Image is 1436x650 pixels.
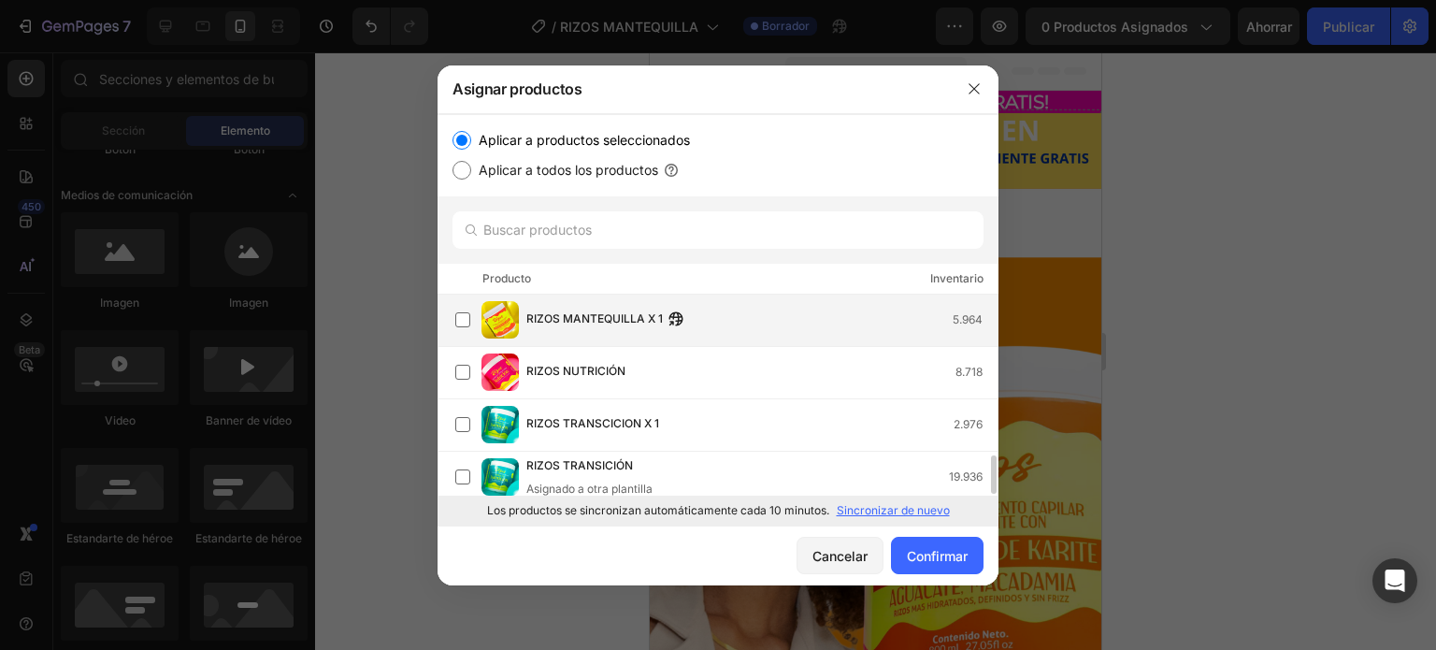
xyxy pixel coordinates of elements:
[907,548,968,564] font: Confirmar
[526,364,625,378] font: RIZOS NUTRICIÓN
[526,416,659,430] font: RIZOS TRANSCICION X 1
[526,482,653,496] font: Asignado a otra plantilla
[479,162,658,178] font: Aplicar a todos los productos
[891,537,984,574] button: Confirmar
[481,301,519,339] img: imagen del producto
[797,537,883,574] button: Cancelar
[812,548,868,564] font: Cancelar
[526,458,633,472] font: RIZOS TRANSICIÓN
[452,211,984,249] input: Buscar productos
[479,132,690,148] font: Aplicar a productos seleccionados
[481,458,519,496] img: imagen del producto
[953,312,983,326] font: 5.964
[481,354,519,391] img: imagen del producto
[144,9,224,28] span: Mobile ( 483 px)
[955,365,983,379] font: 8.718
[1372,558,1417,603] div: Abrir Intercom Messenger
[482,271,531,285] font: Producto
[930,271,984,285] font: Inventario
[487,503,829,517] font: Los productos se sincronizan automáticamente cada 10 minutos.
[452,79,582,98] font: Asignar productos
[481,406,519,443] img: imagen del producto
[526,311,663,325] font: RIZOS MANTEQUILLA X 1
[954,417,983,431] font: 2.976
[837,503,950,517] font: Sincronizar de nuevo
[949,469,983,484] font: 19.936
